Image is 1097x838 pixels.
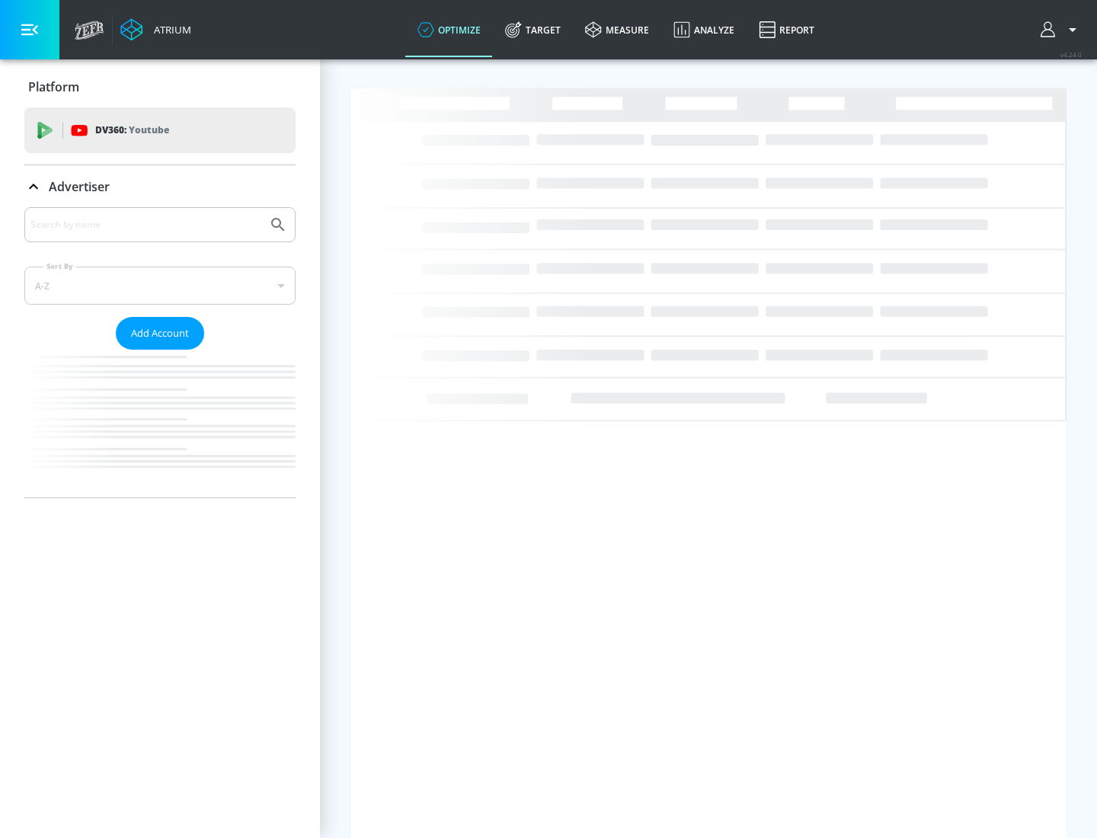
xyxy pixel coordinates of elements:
[24,267,296,305] div: A-Z
[747,2,827,57] a: Report
[661,2,747,57] a: Analyze
[573,2,661,57] a: measure
[116,317,204,350] button: Add Account
[24,165,296,208] div: Advertiser
[493,2,573,57] a: Target
[24,207,296,497] div: Advertiser
[405,2,493,57] a: optimize
[43,261,76,271] label: Sort By
[49,178,110,195] p: Advertiser
[24,107,296,153] div: DV360: Youtube
[24,350,296,497] nav: list of Advertiser
[129,122,169,138] p: Youtube
[28,78,79,95] p: Platform
[30,215,261,235] input: Search by name
[131,325,189,342] span: Add Account
[148,23,191,37] div: Atrium
[120,18,191,41] a: Atrium
[1060,50,1082,59] span: v 4.24.0
[95,122,169,139] p: DV360:
[24,66,296,108] div: Platform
